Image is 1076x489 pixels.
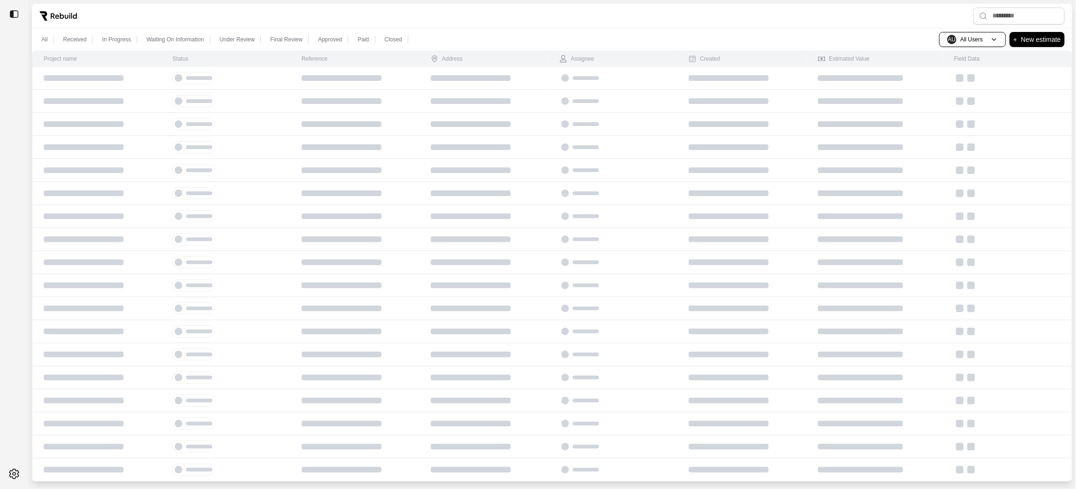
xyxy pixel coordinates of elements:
button: AUAll Users [939,32,1006,47]
span: AU [947,35,957,44]
p: All [41,36,47,43]
img: Rebuild [39,11,77,21]
p: Closed [385,36,402,43]
p: Approved [318,36,342,43]
p: + [1014,34,1017,45]
div: Reference [302,55,327,63]
button: +New estimate [1010,32,1065,47]
div: Project name [44,55,77,63]
div: Status [172,55,188,63]
p: Final Review [270,36,303,43]
div: Created [689,55,720,63]
p: New estimate [1021,34,1061,45]
div: Address [431,55,463,63]
div: Field Data [954,55,980,63]
p: All Users [960,36,983,43]
p: Waiting On Information [147,36,204,43]
p: Received [63,36,86,43]
div: Estimated Value [818,55,870,63]
img: toggle sidebar [9,9,19,19]
p: Paid [358,36,369,43]
p: In Progress [102,36,131,43]
div: Assignee [560,55,594,63]
p: Under Review [219,36,255,43]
